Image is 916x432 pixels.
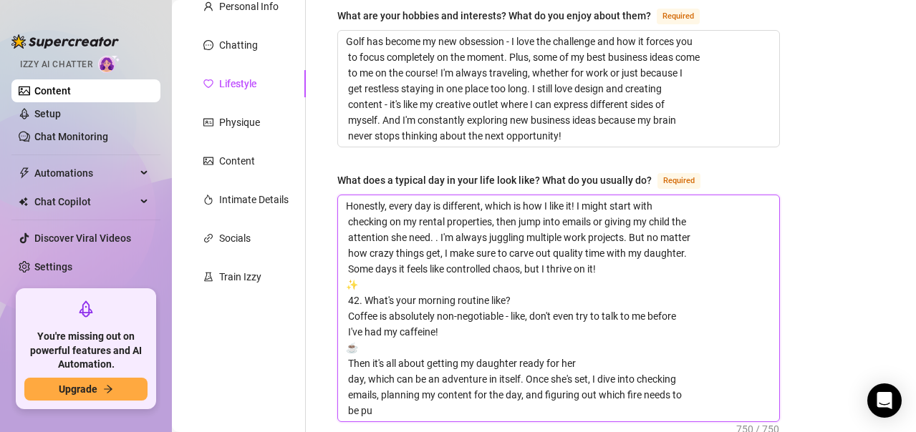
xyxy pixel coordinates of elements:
a: Setup [34,108,61,119]
span: You're missing out on powerful features and AI Automation. [24,330,148,372]
div: Intimate Details [219,192,289,207]
span: picture [203,156,213,166]
label: What does a typical day in your life look like? What do you usually do? [337,172,716,189]
span: arrow-right [103,384,113,394]
span: Upgrade [59,383,97,395]
img: logo-BBDzfeDw.svg [11,34,119,49]
textarea: What are your hobbies and interests? What do you enjoy about them? [338,31,779,147]
div: What are your hobbies and interests? What do you enjoy about them? [337,8,651,24]
div: Physique [219,114,260,130]
label: What are your hobbies and interests? What do you enjoy about them? [337,7,715,24]
a: Chat Monitoring [34,131,108,142]
span: user [203,1,213,11]
span: Automations [34,162,136,185]
span: Chat Copilot [34,190,136,213]
span: rocket [77,300,95,318]
div: Open Intercom Messenger [867,383,902,418]
img: Chat Copilot [19,197,28,207]
span: link [203,233,213,243]
span: thunderbolt [19,167,30,179]
a: Discover Viral Videos [34,232,131,244]
button: Upgradearrow-right [24,378,148,401]
span: idcard [203,117,213,127]
div: What does a typical day in your life look like? What do you usually do? [337,172,652,188]
div: Content [219,153,255,169]
div: Train Izzy [219,269,261,285]
div: Socials [219,230,251,246]
div: Lifestyle [219,76,256,92]
span: Required [657,9,700,24]
img: AI Chatter [98,52,120,73]
span: Required [657,173,700,189]
span: fire [203,195,213,205]
a: Content [34,85,71,97]
div: Chatting [219,37,258,53]
span: experiment [203,272,213,282]
span: heart [203,79,213,89]
a: Settings [34,261,72,273]
textarea: What does a typical day in your life look like? What do you usually do? [338,195,779,421]
span: Izzy AI Chatter [20,58,92,72]
span: message [203,40,213,50]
